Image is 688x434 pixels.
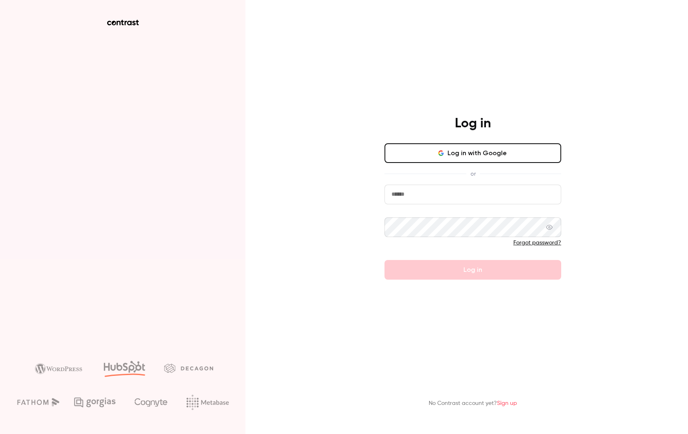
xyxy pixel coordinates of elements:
[384,143,561,163] button: Log in with Google
[455,115,491,132] h4: Log in
[466,170,480,178] span: or
[429,399,517,408] p: No Contrast account yet?
[513,240,561,246] a: Forgot password?
[497,400,517,406] a: Sign up
[164,364,213,373] img: decagon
